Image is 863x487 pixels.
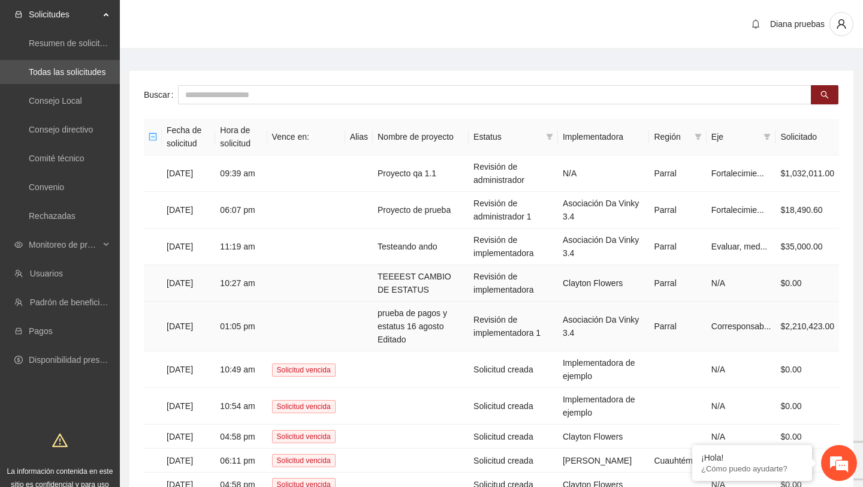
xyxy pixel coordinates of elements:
div: ¡Hola! [701,453,803,462]
a: Usuarios [30,269,63,278]
span: Fortalecimie... [711,169,764,178]
span: filter [544,128,556,146]
td: [DATE] [162,229,215,265]
td: Solicitud creada [469,425,558,449]
td: N/A [707,425,776,449]
a: Disponibilidad presupuestal [29,355,131,365]
td: N/A [707,351,776,388]
span: Estatus [473,130,541,143]
th: Hora de solicitud [215,119,267,155]
a: Todas las solicitudes [29,67,105,77]
a: Consejo Local [29,96,82,106]
td: $0.00 [776,388,839,425]
td: Implementadora de ejemplo [558,388,650,425]
span: Fortalecimie... [711,205,764,215]
p: ¿Cómo puedo ayudarte? [701,464,803,473]
td: 10:49 am [215,351,267,388]
td: N/A [558,155,650,192]
span: minus-square [149,133,157,141]
th: Implementadora [558,119,650,155]
a: Convenio [29,182,64,192]
span: filter [695,133,702,140]
a: Consejo directivo [29,125,93,134]
td: Clayton Flowers [558,425,650,449]
td: 06:11 pm [215,449,267,473]
td: Solicitud creada [469,351,558,388]
td: $2,210,423.00 [776,302,839,351]
td: TEEEEST CAMBIO DE ESTATUS [373,265,469,302]
td: Solicitud creada [469,449,558,473]
span: user [830,19,853,29]
td: [DATE] [162,449,215,473]
span: Corresponsab... [711,321,771,331]
a: Resumen de solicitudes por aprobar [29,38,164,48]
td: Revisión de implementadora [469,265,558,302]
td: Revisión de implementadora [469,229,558,265]
td: [DATE] [162,192,215,229]
span: Evaluar, med... [711,242,767,251]
td: $0.00 [776,265,839,302]
td: Parral [649,265,706,302]
span: eye [14,241,23,249]
a: Comité técnico [29,154,85,163]
td: Proyecto de prueba [373,192,469,229]
td: Cuauhtémoc [649,449,706,473]
td: N/A [707,388,776,425]
a: Padrón de beneficiarios [30,297,118,307]
button: user [829,12,853,36]
td: Clayton Flowers [558,265,650,302]
td: 11:19 am [215,229,267,265]
td: $35,000.00 [776,229,839,265]
td: Revisión de administrador [469,155,558,192]
span: Solicitud vencida [272,363,336,377]
td: [DATE] [162,388,215,425]
td: 10:27 am [215,265,267,302]
td: Proyecto qa 1.1 [373,155,469,192]
span: bell [747,19,765,29]
span: Solicitud vencida [272,454,336,467]
td: [DATE] [162,265,215,302]
td: [DATE] [162,425,215,449]
a: Rechazadas [29,211,76,221]
td: $0.00 [776,351,839,388]
th: Solicitado [776,119,839,155]
span: Solicitud vencida [272,430,336,443]
td: [DATE] [162,351,215,388]
td: prueba de pagos y estatus 16 agosto Editado [373,302,469,351]
td: Parral [649,155,706,192]
span: Solicitud vencida [272,400,336,413]
td: Solicitud creada [469,388,558,425]
td: 04:58 pm [215,425,267,449]
td: 09:39 am [215,155,267,192]
span: Monitoreo de proyectos [29,233,99,257]
td: Asociación Da Vinky 3.4 [558,192,650,229]
td: Asociación Da Vinky 3.4 [558,229,650,265]
td: $18,490.60 [776,192,839,229]
td: Asociación Da Vinky 3.4 [558,302,650,351]
td: Implementadora de ejemplo [558,351,650,388]
td: Parral [649,192,706,229]
span: filter [692,128,704,146]
a: Pagos [29,326,53,336]
td: 10:54 am [215,388,267,425]
td: 01:05 pm [215,302,267,351]
td: N/A [707,265,776,302]
span: Diana pruebas [770,19,825,29]
button: search [811,85,838,104]
button: bell [746,14,765,34]
td: Revisión de implementadora 1 [469,302,558,351]
span: filter [761,128,773,146]
span: filter [546,133,553,140]
span: inbox [14,10,23,19]
span: Solicitudes [29,2,99,26]
td: Parral [649,302,706,351]
td: Revisión de administrador 1 [469,192,558,229]
span: Región [654,130,689,143]
span: search [820,91,829,100]
label: Buscar [144,85,178,104]
span: Eje [711,130,759,143]
td: $1,032,011.00 [776,155,839,192]
td: $0.00 [776,425,839,449]
th: Fecha de solicitud [162,119,215,155]
td: Parral [649,229,706,265]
